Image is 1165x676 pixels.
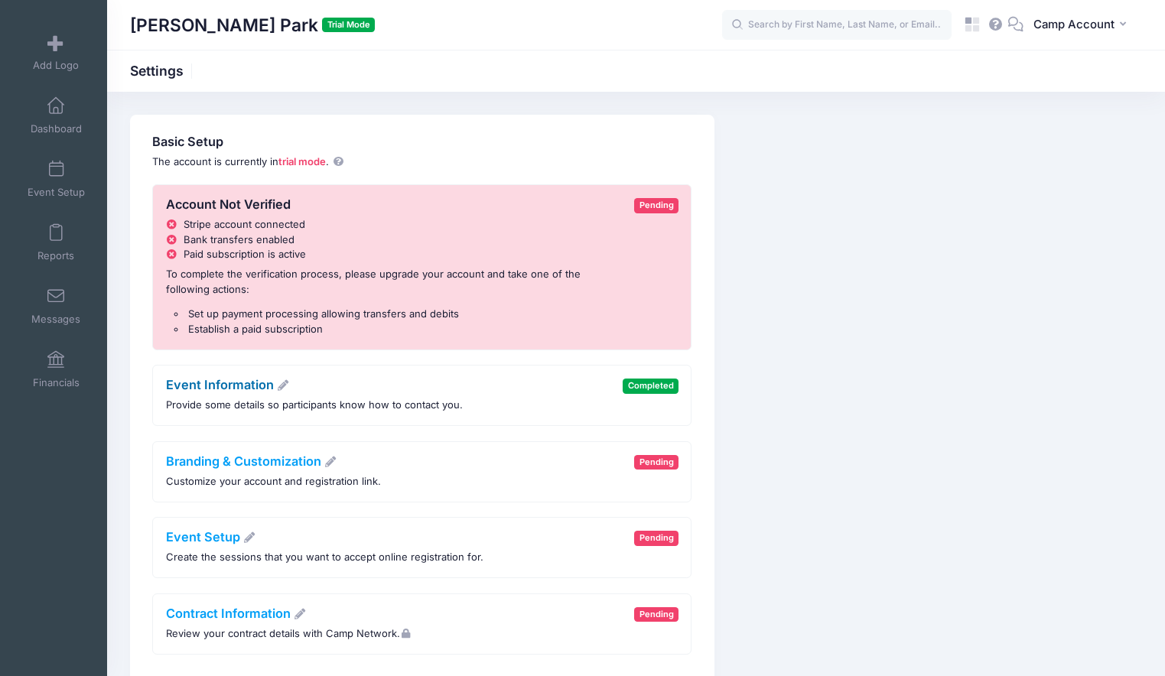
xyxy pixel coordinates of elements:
[20,279,93,333] a: Messages
[130,63,197,79] h1: Settings
[166,267,627,297] p: To complete the verification process, please upgrade your account and take one of the following a...
[634,198,678,213] span: Pending
[31,122,82,135] span: Dashboard
[184,218,305,230] span: Stripe account connected
[166,529,256,544] a: Event Setup
[152,135,692,150] h4: Basic Setup
[166,398,463,413] p: Provide some details so participants know how to contact you.
[20,343,93,396] a: Financials
[20,89,93,142] a: Dashboard
[166,474,381,489] p: Customize your account and registration link.
[20,216,93,269] a: Reports
[634,607,678,622] span: Pending
[722,10,952,41] input: Search by First Name, Last Name, or Email...
[130,8,375,43] h1: [PERSON_NAME] Park
[166,550,483,565] p: Create the sessions that you want to accept online registration for.
[184,233,295,245] span: Bank transfers enabled
[33,376,80,389] span: Financials
[188,307,459,320] span: Set up payment processing allowing transfers and debits
[166,626,412,642] p: Review your contract details with Camp Network.
[166,197,627,213] h4: Account Not Verified
[188,323,323,335] span: Establish a paid subscription
[1023,8,1142,43] button: Camp Account
[33,59,79,72] span: Add Logo
[20,25,93,79] a: Add Logo
[634,455,678,470] span: Pending
[278,155,326,167] strong: trial mode
[166,377,290,392] a: Event Information
[623,379,678,393] span: Completed
[152,154,692,170] p: The account is currently in .
[166,606,307,621] a: Contract Information
[184,248,306,260] span: Paid subscription is active
[28,186,85,199] span: Event Setup
[1033,16,1115,33] span: Camp Account
[31,313,80,326] span: Messages
[634,531,678,545] span: Pending
[166,453,337,469] a: Branding & Customization
[322,18,375,32] span: Trial Mode
[37,249,74,262] span: Reports
[20,152,93,206] a: Event Setup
